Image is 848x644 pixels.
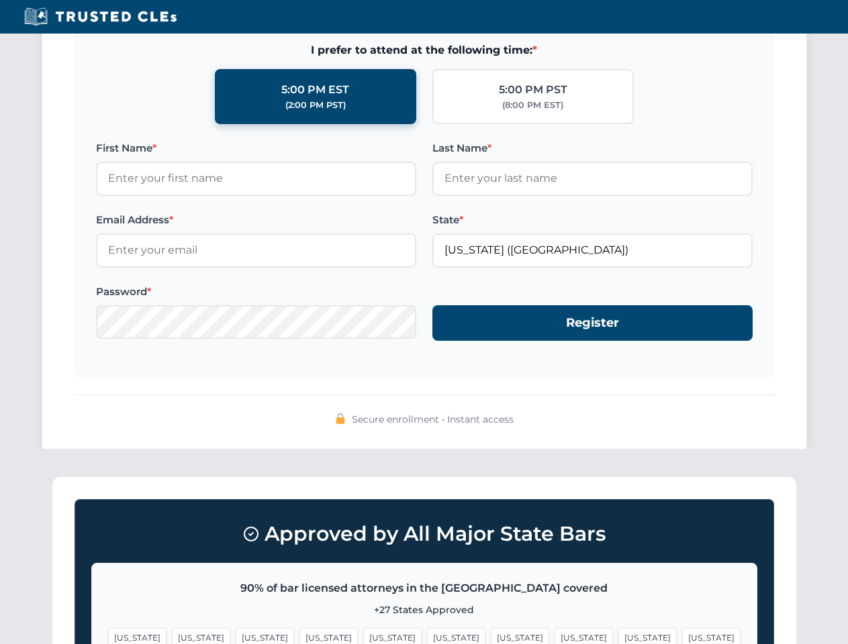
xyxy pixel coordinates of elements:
[499,81,567,99] div: 5:00 PM PST
[502,99,563,112] div: (8:00 PM EST)
[432,140,753,156] label: Last Name
[285,99,346,112] div: (2:00 PM PST)
[108,602,741,617] p: +27 States Approved
[91,516,757,552] h3: Approved by All Major State Bars
[96,233,416,267] input: Enter your email
[352,412,514,427] span: Secure enrollment • Instant access
[281,81,349,99] div: 5:00 PM EST
[432,305,753,341] button: Register
[20,7,181,27] img: Trusted CLEs
[432,233,753,267] input: Florida (FL)
[96,212,416,228] label: Email Address
[96,162,416,195] input: Enter your first name
[432,162,753,195] input: Enter your last name
[108,580,741,597] p: 90% of bar licensed attorneys in the [GEOGRAPHIC_DATA] covered
[432,212,753,228] label: State
[96,42,753,59] span: I prefer to attend at the following time:
[335,413,346,424] img: 🔒
[96,284,416,300] label: Password
[96,140,416,156] label: First Name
